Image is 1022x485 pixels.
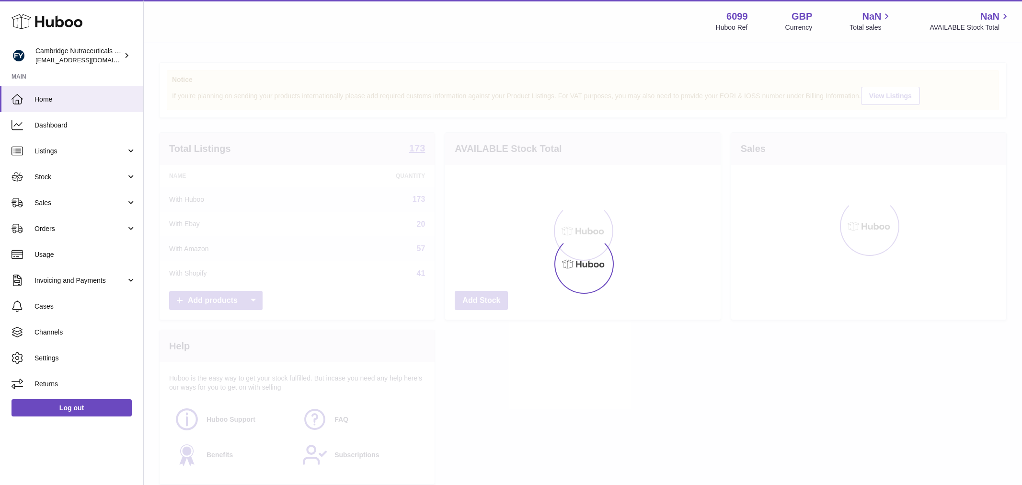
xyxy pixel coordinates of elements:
span: Stock [34,173,126,182]
div: Huboo Ref [716,23,748,32]
span: Dashboard [34,121,136,130]
span: Settings [34,354,136,363]
a: NaN Total sales [850,10,892,32]
img: huboo@camnutra.com [11,48,26,63]
span: [EMAIL_ADDRESS][DOMAIN_NAME] [35,56,141,64]
strong: GBP [792,10,812,23]
span: Home [34,95,136,104]
span: Total sales [850,23,892,32]
a: NaN AVAILABLE Stock Total [930,10,1011,32]
span: NaN [862,10,881,23]
div: Cambridge Nutraceuticals Ltd [35,46,122,65]
span: NaN [980,10,999,23]
span: Channels [34,328,136,337]
span: Usage [34,250,136,259]
span: Listings [34,147,126,156]
span: Orders [34,224,126,233]
a: Log out [11,399,132,416]
span: Invoicing and Payments [34,276,126,285]
span: Cases [34,302,136,311]
span: Returns [34,380,136,389]
strong: 6099 [726,10,748,23]
span: Sales [34,198,126,208]
span: AVAILABLE Stock Total [930,23,1011,32]
div: Currency [785,23,813,32]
